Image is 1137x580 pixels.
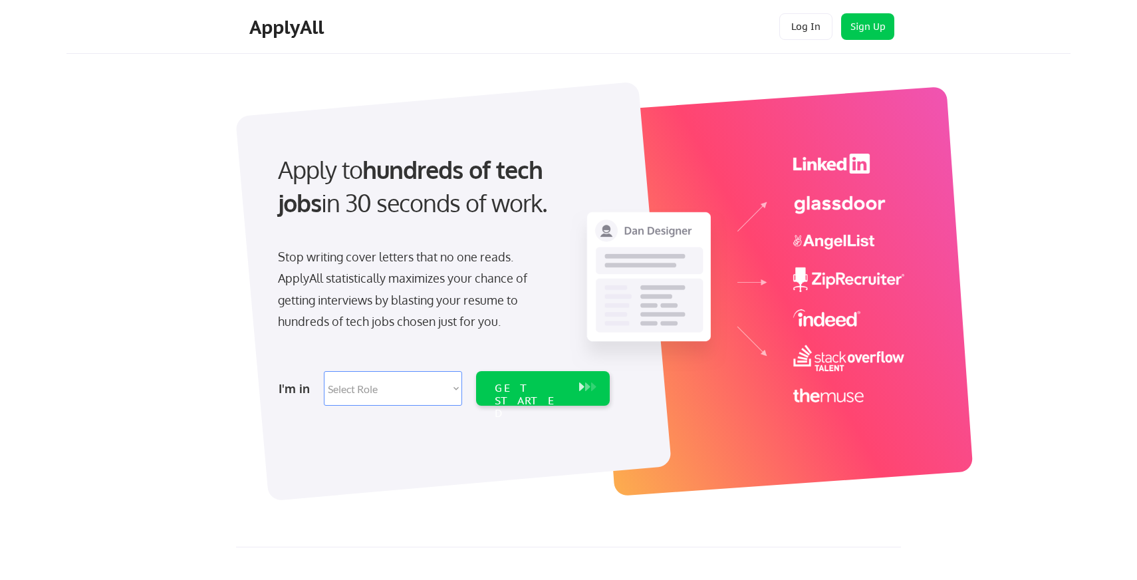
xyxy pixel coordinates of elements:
strong: hundreds of tech jobs [278,154,549,217]
button: Sign Up [841,13,894,40]
div: I'm in [279,378,316,399]
div: ApplyAll [249,16,328,39]
button: Log In [779,13,832,40]
div: Apply to in 30 seconds of work. [278,153,604,220]
div: Stop writing cover letters that no one reads. ApplyAll statistically maximizes your chance of get... [278,246,551,333]
div: GET STARTED [495,382,566,420]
